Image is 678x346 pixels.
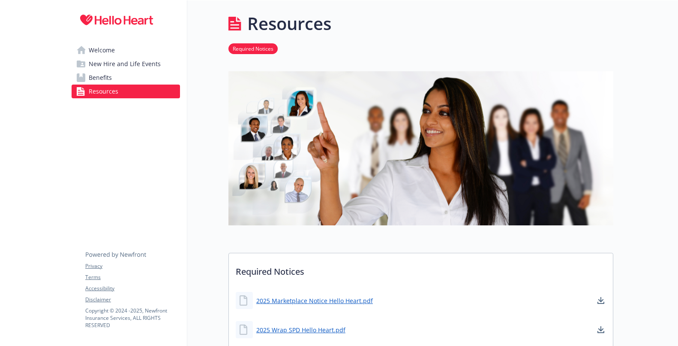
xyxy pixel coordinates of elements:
[89,57,161,71] span: New Hire and Life Events
[596,325,606,335] a: download document
[72,71,180,85] a: Benefits
[229,253,613,285] p: Required Notices
[247,11,331,36] h1: Resources
[228,44,278,52] a: Required Notices
[596,295,606,306] a: download document
[256,296,373,305] a: 2025 Marketplace Notice Hello Heart.pdf
[85,273,180,281] a: Terms
[72,85,180,98] a: Resources
[85,262,180,270] a: Privacy
[89,71,112,85] span: Benefits
[89,85,118,98] span: Resources
[256,325,345,334] a: 2025 Wrap SPD Hello Heart.pdf
[72,43,180,57] a: Welcome
[85,285,180,292] a: Accessibility
[72,57,180,71] a: New Hire and Life Events
[228,71,613,225] img: resources page banner
[85,296,180,304] a: Disclaimer
[89,43,115,57] span: Welcome
[85,307,180,329] p: Copyright © 2024 - 2025 , Newfront Insurance Services, ALL RIGHTS RESERVED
